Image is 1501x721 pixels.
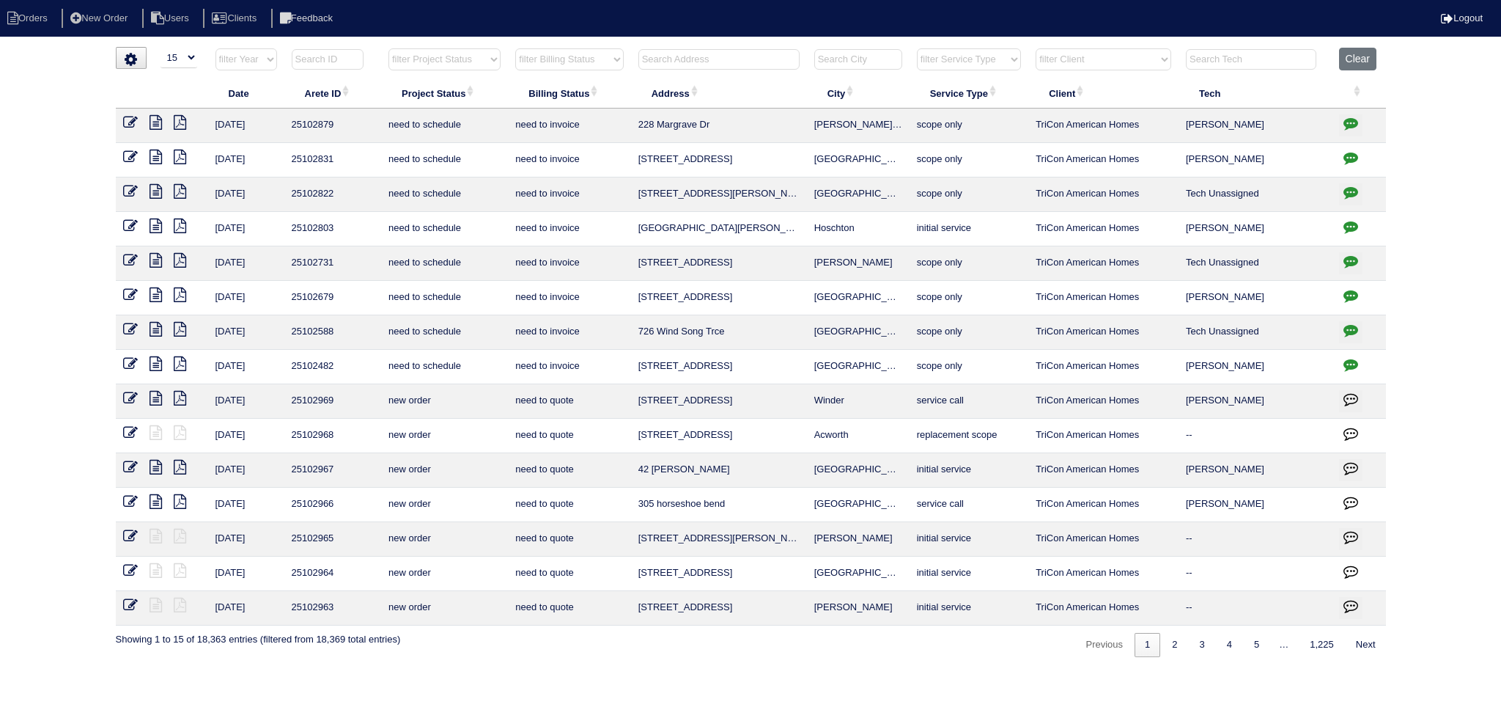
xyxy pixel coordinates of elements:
[807,78,910,109] th: City: activate to sort column ascending
[381,78,508,109] th: Project Status: activate to sort column ascending
[1028,591,1179,626] td: TriCon American Homes
[631,419,807,453] td: [STREET_ADDRESS]
[910,453,1028,488] td: initial service
[284,315,381,350] td: 25102588
[381,591,508,626] td: new order
[631,350,807,384] td: [STREET_ADDRESS]
[631,453,807,488] td: 42 [PERSON_NAME]
[1441,12,1483,23] a: Logout
[284,177,381,212] td: 25102822
[807,177,910,212] td: [GEOGRAPHIC_DATA]
[638,49,800,70] input: Search Address
[631,246,807,281] td: [STREET_ADDRESS]
[284,591,381,626] td: 25102963
[807,557,910,591] td: [GEOGRAPHIC_DATA]
[381,384,508,419] td: new order
[631,143,807,177] td: [STREET_ADDRESS]
[508,350,630,384] td: need to invoice
[284,453,381,488] td: 25102967
[910,522,1028,557] td: initial service
[508,453,630,488] td: need to quote
[508,109,630,143] td: need to invoice
[1299,633,1344,657] a: 1,225
[208,78,284,109] th: Date
[910,246,1028,281] td: scope only
[284,384,381,419] td: 25102969
[381,419,508,453] td: new order
[1028,350,1179,384] td: TriCon American Homes
[910,350,1028,384] td: scope only
[910,281,1028,315] td: scope only
[271,9,344,29] li: Feedback
[284,557,381,591] td: 25102964
[208,143,284,177] td: [DATE]
[1179,246,1332,281] td: Tech Unassigned
[284,143,381,177] td: 25102831
[292,49,364,70] input: Search ID
[1179,212,1332,246] td: [PERSON_NAME]
[284,78,381,109] th: Arete ID: activate to sort column ascending
[284,281,381,315] td: 25102679
[1179,591,1332,626] td: --
[284,419,381,453] td: 25102968
[807,522,910,557] td: [PERSON_NAME]
[1028,212,1179,246] td: TriCon American Homes
[116,626,401,646] div: Showing 1 to 15 of 18,363 entries (filtered from 18,369 total entries)
[1028,315,1179,350] td: TriCon American Homes
[807,591,910,626] td: [PERSON_NAME]
[910,384,1028,419] td: service call
[381,109,508,143] td: need to schedule
[631,109,807,143] td: 228 Margrave Dr
[508,78,630,109] th: Billing Status: activate to sort column ascending
[284,246,381,281] td: 25102731
[208,212,284,246] td: [DATE]
[203,9,268,29] li: Clients
[1346,633,1386,657] a: Next
[910,177,1028,212] td: scope only
[284,522,381,557] td: 25102965
[1179,281,1332,315] td: [PERSON_NAME]
[142,9,201,29] li: Users
[1028,281,1179,315] td: TriCon American Homes
[807,246,910,281] td: [PERSON_NAME]
[208,350,284,384] td: [DATE]
[381,143,508,177] td: need to schedule
[208,246,284,281] td: [DATE]
[381,557,508,591] td: new order
[62,9,139,29] li: New Order
[1028,177,1179,212] td: TriCon American Homes
[508,488,630,522] td: need to quote
[381,246,508,281] td: need to schedule
[208,177,284,212] td: [DATE]
[208,488,284,522] td: [DATE]
[807,143,910,177] td: [GEOGRAPHIC_DATA]
[1179,419,1332,453] td: --
[508,315,630,350] td: need to invoice
[508,212,630,246] td: need to invoice
[814,49,902,70] input: Search City
[208,315,284,350] td: [DATE]
[381,453,508,488] td: new order
[1269,639,1298,650] span: …
[508,522,630,557] td: need to quote
[910,212,1028,246] td: initial service
[910,557,1028,591] td: initial service
[1179,143,1332,177] td: [PERSON_NAME]
[807,453,910,488] td: [GEOGRAPHIC_DATA]
[1028,522,1179,557] td: TriCon American Homes
[1179,315,1332,350] td: Tech Unassigned
[381,350,508,384] td: need to schedule
[910,109,1028,143] td: scope only
[1186,49,1316,70] input: Search Tech
[1179,453,1332,488] td: [PERSON_NAME]
[381,315,508,350] td: need to schedule
[508,591,630,626] td: need to quote
[1179,488,1332,522] td: [PERSON_NAME]
[1028,109,1179,143] td: TriCon American Homes
[381,281,508,315] td: need to schedule
[1339,48,1376,70] button: Clear
[910,591,1028,626] td: initial service
[203,12,268,23] a: Clients
[1028,246,1179,281] td: TriCon American Homes
[631,315,807,350] td: 726 Wind Song Trce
